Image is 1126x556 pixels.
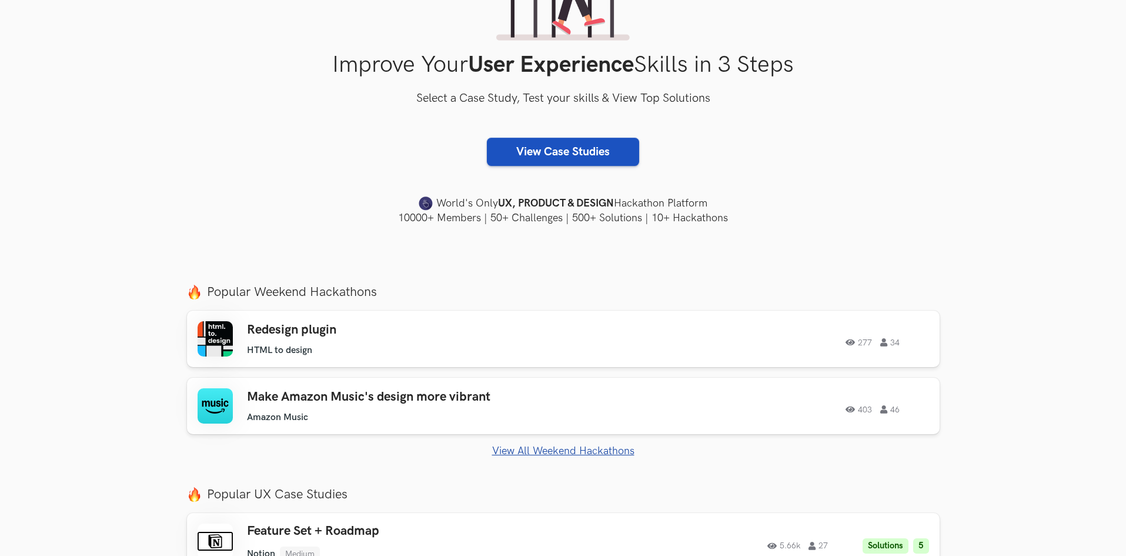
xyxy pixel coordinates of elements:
strong: UX, PRODUCT & DESIGN [498,195,614,212]
h4: World's Only Hackathon Platform [187,195,940,212]
h1: Improve Your Skills in 3 Steps [187,51,940,79]
label: Popular Weekend Hackathons [187,284,940,300]
a: View All Weekend Hackathons [187,445,940,457]
img: uxhack-favicon-image.png [419,196,433,211]
a: Redesign plugin HTML to design 277 34 [187,311,940,367]
span: 403 [846,405,872,414]
h4: 10000+ Members | 50+ Challenges | 500+ Solutions | 10+ Hackathons [187,211,940,225]
span: 46 [880,405,900,414]
li: Amazon Music [247,412,308,423]
h3: Make Amazon Music's design more vibrant [247,389,581,405]
label: Popular UX Case Studies [187,487,940,502]
img: fire.png [187,487,202,502]
span: 5.66k [767,542,800,550]
h3: Select a Case Study, Test your skills & View Top Solutions [187,89,940,108]
span: 34 [880,338,900,347]
h3: Redesign plugin [247,322,581,338]
a: Make Amazon Music's design more vibrant Amazon Music 403 46 [187,378,940,434]
a: View Case Studies [487,138,639,166]
img: fire.png [187,285,202,299]
span: 27 [808,542,828,550]
li: Solutions [863,538,908,554]
strong: User Experience [468,51,634,79]
span: 277 [846,338,872,347]
li: 5 [913,538,929,554]
li: HTML to design [247,345,312,356]
h3: Feature Set + Roadmap [247,524,581,539]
